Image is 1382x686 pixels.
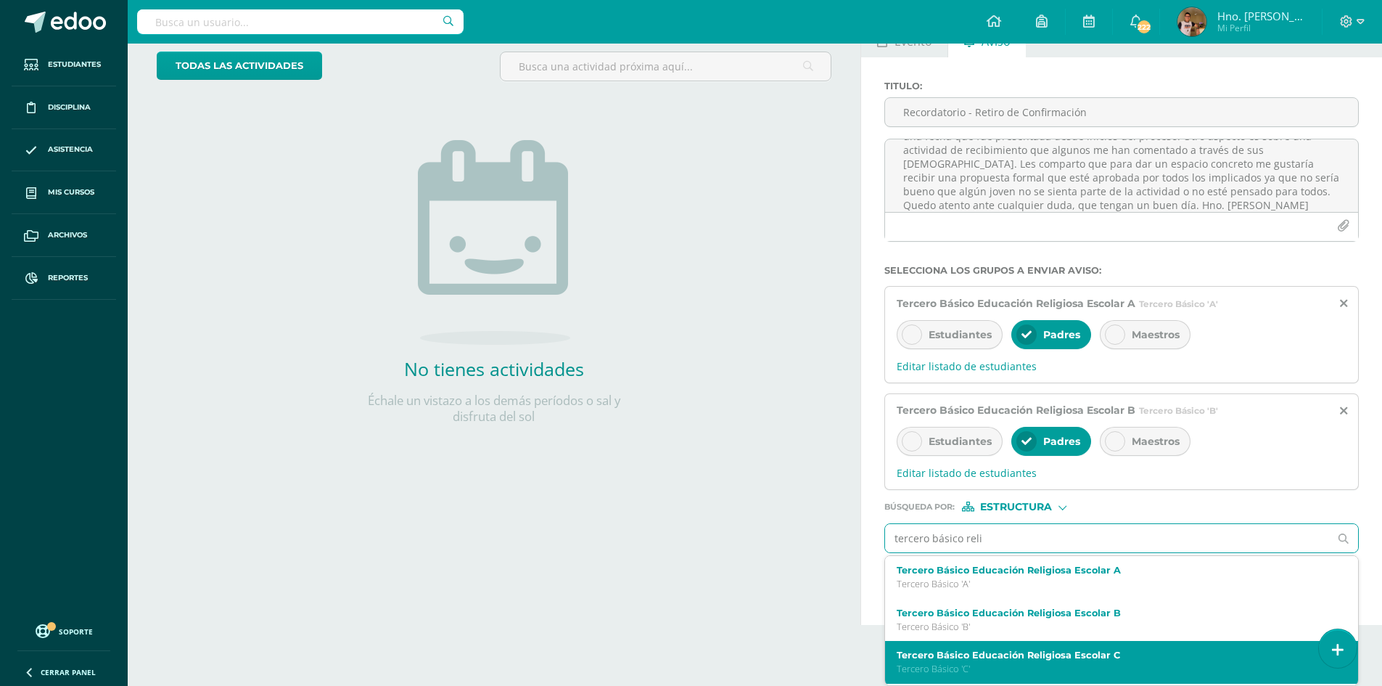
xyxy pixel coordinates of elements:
[501,52,831,81] input: Busca una actividad próxima aquí...
[48,229,87,241] span: Archivos
[980,503,1052,511] span: Estructura
[12,86,116,129] a: Disciplina
[884,503,955,511] span: Búsqueda por :
[885,524,1329,552] input: Ej. Primero primaria
[861,23,947,57] a: Evento
[1043,435,1080,448] span: Padres
[1177,7,1206,36] img: b2c4b5d3abc817c9c901ad3798fdeeaf.png
[897,404,1135,417] span: Tercero Básico Educación Religiosa Escolar B
[897,359,1346,373] span: Editar listado de estudiantes
[897,663,1327,675] p: Tercero Básico 'C'
[48,102,91,113] span: Disciplina
[884,81,1359,91] label: Titulo :
[1139,298,1218,309] span: Tercero Básico 'A'
[897,650,1327,661] label: Tercero Básico Educación Religiosa Escolar C
[897,608,1327,618] label: Tercero Básico Educación Religiosa Escolar B
[929,435,992,448] span: Estudiantes
[137,9,464,34] input: Busca un usuario...
[948,23,1026,57] a: Aviso
[897,565,1327,576] label: Tercero Básico Educación Religiosa Escolar A
[884,265,1359,276] label: Selecciona los grupos a enviar aviso :
[12,257,116,300] a: Reportes
[897,621,1327,633] p: Tercero Básico 'B'
[48,59,101,70] span: Estudiantes
[17,621,110,640] a: Soporte
[885,139,1358,212] textarea: Saludos, espero se encuentren muy bien y con ánimo. Les escribo para recordarles sobre la fecha d...
[962,502,1071,512] div: [object Object]
[897,466,1346,480] span: Editar listado de estudiantes
[929,328,992,341] span: Estudiantes
[1132,328,1180,341] span: Maestros
[1139,405,1218,416] span: Tercero Básico 'B'
[12,214,116,257] a: Archivos
[1217,9,1304,23] span: Hno. [PERSON_NAME]
[897,578,1327,590] p: Tercero Básico 'A'
[12,171,116,214] a: Mis cursos
[48,144,93,155] span: Asistencia
[897,297,1135,310] span: Tercero Básico Educación Religiosa Escolar A
[418,140,570,345] img: no_activities.png
[1217,22,1304,34] span: Mi Perfil
[12,129,116,172] a: Asistencia
[1043,328,1080,341] span: Padres
[1132,435,1180,448] span: Maestros
[157,52,322,80] a: todas las Actividades
[41,667,96,677] span: Cerrar panel
[885,98,1358,126] input: Titulo
[48,272,88,284] span: Reportes
[349,393,639,425] p: Échale un vistazo a los demás períodos o sal y disfruta del sol
[59,626,93,637] span: Soporte
[48,187,94,198] span: Mis cursos
[1136,19,1152,35] span: 222
[12,44,116,86] a: Estudiantes
[349,356,639,381] h2: No tienes actividades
